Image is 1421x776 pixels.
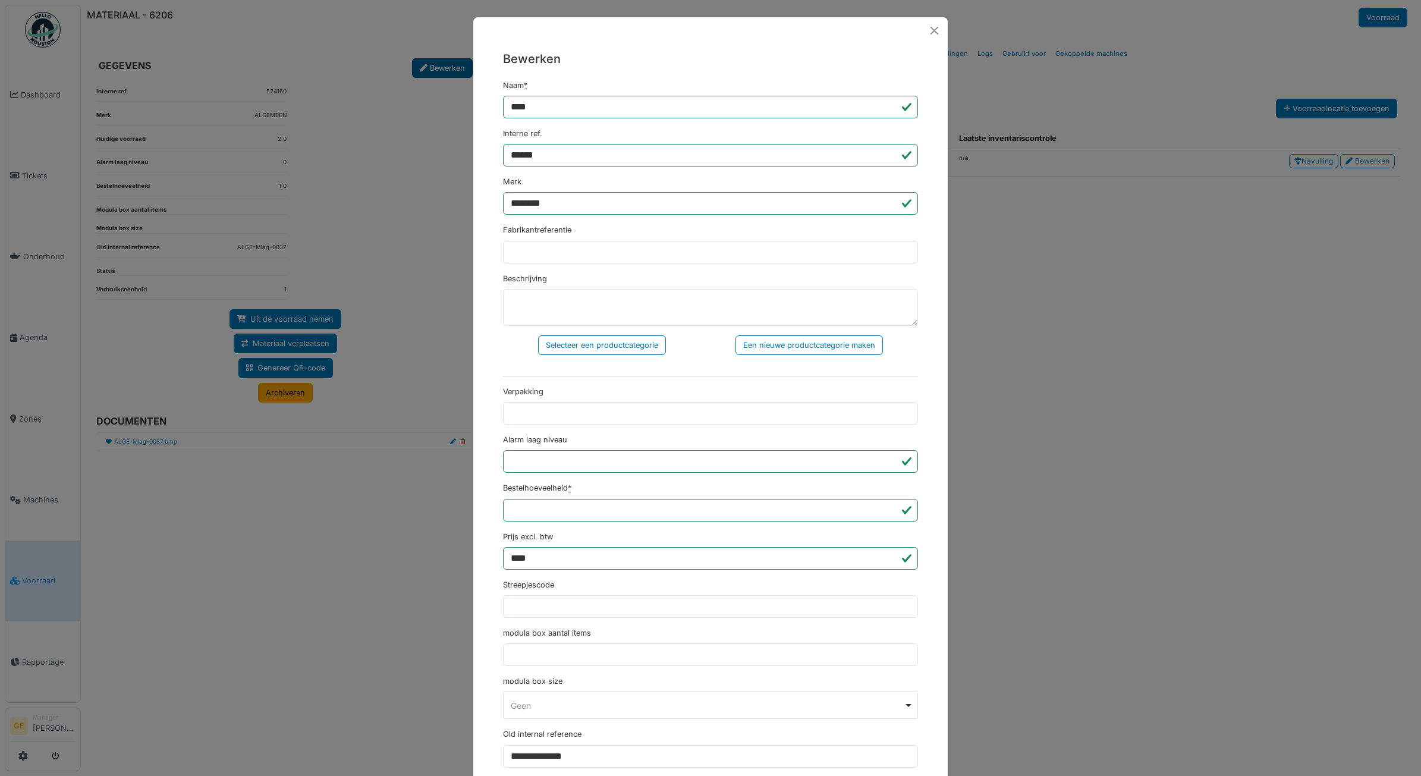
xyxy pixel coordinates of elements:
[926,22,943,39] button: Close
[503,676,562,687] label: modula box size
[568,483,571,492] abbr: Verplicht
[538,335,666,355] div: Selecteer een productcategorie
[524,81,527,90] abbr: Verplicht
[735,335,883,355] div: Een nieuwe productcategorie maken
[503,224,571,235] label: Fabrikantreferentie
[503,627,591,639] label: modula box aantal items
[503,176,521,187] label: Merk
[503,80,527,91] label: Naam
[503,386,543,397] label: Verpakking
[503,728,581,740] label: Old internal reference
[503,579,554,590] label: Streepjescode
[503,273,547,284] label: Beschrijving
[503,434,567,445] label: Alarm laag niveau
[503,531,553,542] label: Prijs excl. btw
[503,482,571,494] label: Bestelhoeveelheid
[503,50,918,68] h5: Bewerken
[503,128,542,139] label: Interne ref.
[511,699,904,712] div: Geen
